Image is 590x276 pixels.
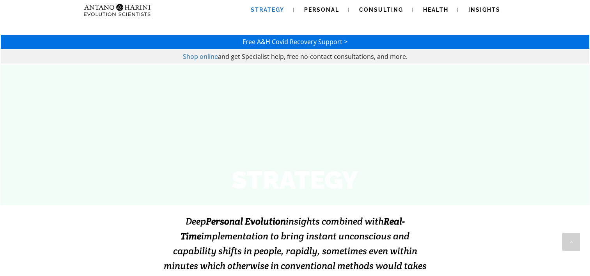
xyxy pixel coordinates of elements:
[359,7,403,13] span: Consulting
[183,52,218,61] a: Shop online
[423,7,448,13] span: Health
[206,215,286,227] strong: Personal Evolution
[218,52,408,61] span: and get Specialist help, free no-contact consultations, and more.
[304,7,339,13] span: Personal
[251,7,284,13] span: Strategy
[232,165,358,195] strong: STRATEGY
[243,37,347,46] a: Free A&H Covid Recovery Support >
[468,7,500,13] span: Insights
